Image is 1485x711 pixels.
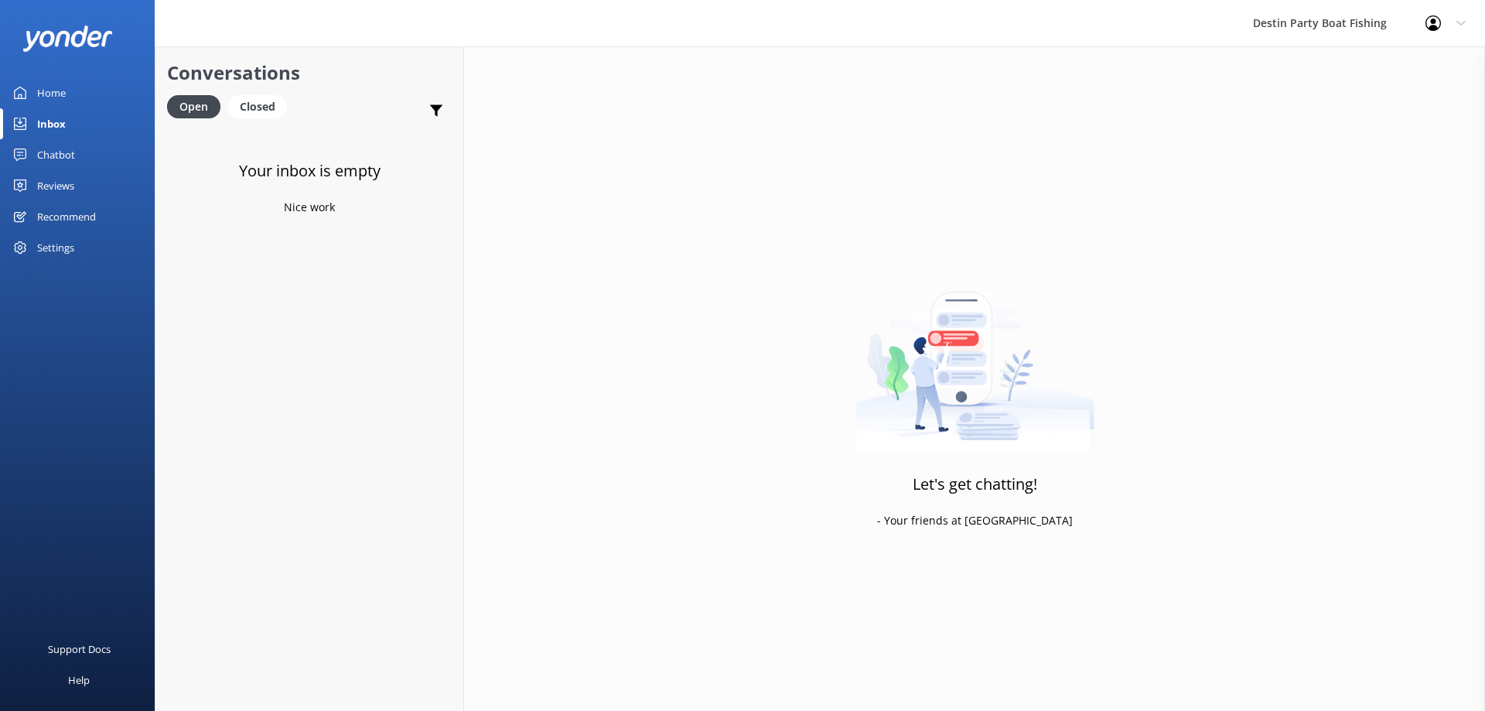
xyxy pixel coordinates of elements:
[228,95,287,118] div: Closed
[239,159,381,183] h3: Your inbox is empty
[37,170,74,201] div: Reviews
[855,259,1094,453] img: artwork of a man stealing a conversation from at giant smartphone
[37,108,66,139] div: Inbox
[913,472,1037,497] h3: Let's get chatting!
[37,201,96,232] div: Recommend
[37,232,74,263] div: Settings
[37,139,75,170] div: Chatbot
[877,512,1073,529] p: - Your friends at [GEOGRAPHIC_DATA]
[37,77,66,108] div: Home
[48,634,111,665] div: Support Docs
[228,97,295,115] a: Closed
[68,665,90,696] div: Help
[167,97,228,115] a: Open
[167,58,452,87] h2: Conversations
[167,95,220,118] div: Open
[23,26,112,51] img: yonder-white-logo.png
[284,199,335,216] p: Nice work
